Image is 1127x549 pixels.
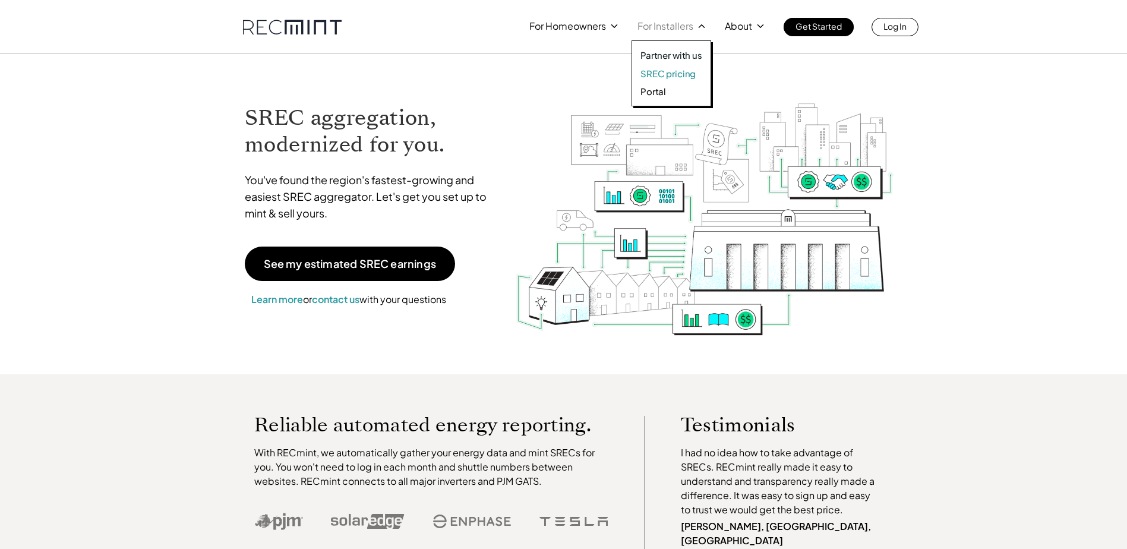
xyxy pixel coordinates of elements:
[681,416,858,434] p: Testimonials
[245,105,498,158] h1: SREC aggregation, modernized for you.
[245,247,455,281] a: See my estimated SREC earnings
[251,293,303,305] a: Learn more
[640,68,696,80] p: SREC pricing
[681,519,880,548] p: [PERSON_NAME], [GEOGRAPHIC_DATA], [GEOGRAPHIC_DATA]
[245,172,498,222] p: You've found the region's fastest-growing and easiest SREC aggregator. Let's get you set up to mi...
[681,446,880,517] p: I had no idea how to take advantage of SRECs. RECmint really made it easy to understand and trans...
[637,18,693,34] p: For Installers
[245,292,453,307] p: or with your questions
[529,18,606,34] p: For Homeowners
[264,258,436,269] p: See my estimated SREC earnings
[640,68,702,80] a: SREC pricing
[725,18,752,34] p: About
[515,72,894,339] img: RECmint value cycle
[640,49,702,61] a: Partner with us
[795,18,842,34] p: Get Started
[883,18,907,34] p: Log In
[784,18,854,36] a: Get Started
[640,86,702,97] a: Portal
[872,18,918,36] a: Log In
[254,446,608,488] p: With RECmint, we automatically gather your energy data and mint SRECs for you. You won't need to ...
[254,416,608,434] p: Reliable automated energy reporting.
[640,86,666,97] p: Portal
[312,293,359,305] a: contact us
